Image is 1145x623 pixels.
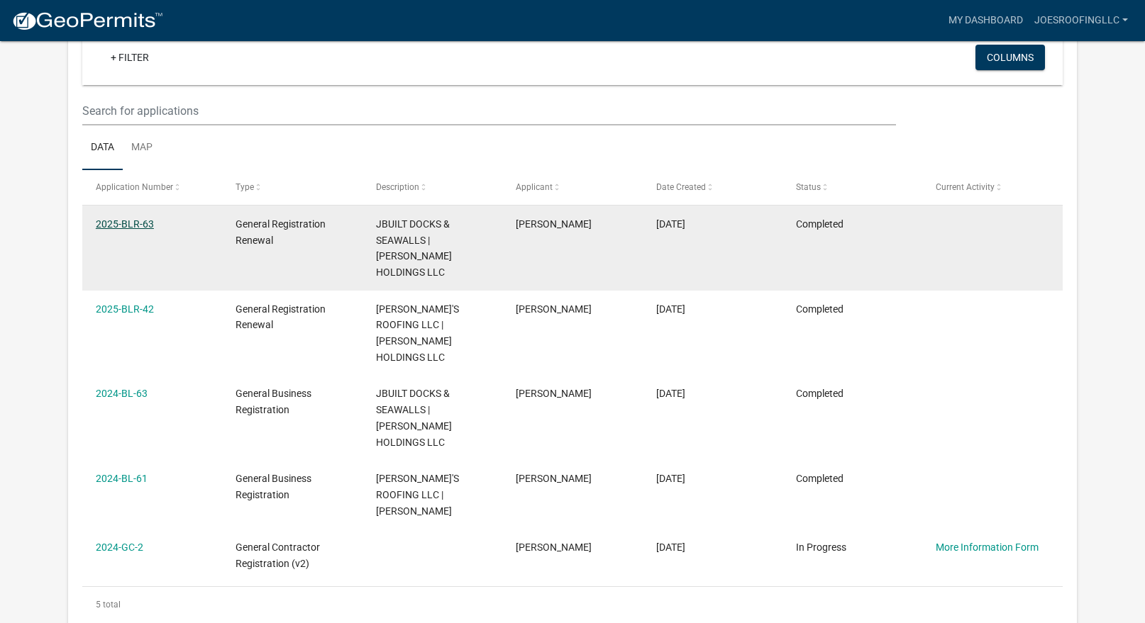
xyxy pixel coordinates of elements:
[796,303,843,315] span: Completed
[236,182,254,192] span: Type
[796,473,843,484] span: Completed
[96,182,173,192] span: Application Number
[82,170,222,204] datatable-header-cell: Application Number
[96,473,148,484] a: 2024-BL-61
[376,473,459,517] span: JOE'S ROOFING LLC | Joseph Vargas
[516,182,553,192] span: Applicant
[99,45,160,70] a: + Filter
[96,218,154,230] a: 2025-BLR-63
[1029,7,1134,34] a: JOESROOFINGLLC
[922,170,1062,204] datatable-header-cell: Current Activity
[236,218,326,246] span: General Registration Renewal
[376,303,459,363] span: JOE'S ROOFING LLC | VARGAS HOLDINGS LLC
[376,182,419,192] span: Description
[516,303,592,315] span: JOSEPH VARGAS
[236,388,311,415] span: General Business Registration
[96,303,154,315] a: 2025-BLR-42
[936,541,1039,553] a: More Information Form
[96,388,148,399] a: 2024-BL-63
[123,125,161,171] a: Map
[376,218,452,278] span: JBUILT DOCKS & SEAWALLS | VARGAS HOLDINGS LLC
[943,7,1029,34] a: My Dashboard
[796,182,821,192] span: Status
[936,182,995,192] span: Current Activity
[656,182,706,192] span: Date Created
[796,218,843,230] span: Completed
[516,218,592,230] span: JOSEPH VARGAS
[796,388,843,399] span: Completed
[796,541,846,553] span: In Progress
[236,541,320,569] span: General Contractor Registration (v2)
[656,218,685,230] span: 01/15/2025
[502,170,642,204] datatable-header-cell: Applicant
[656,473,685,484] span: 03/14/2024
[656,541,685,553] span: 03/11/2024
[222,170,362,204] datatable-header-cell: Type
[96,541,143,553] a: 2024-GC-2
[656,303,685,315] span: 01/03/2025
[82,587,1063,622] div: 5 total
[236,303,326,331] span: General Registration Renewal
[376,388,452,447] span: JBUILT DOCKS & SEAWALLS | VARGAS HOLDINGS LLC
[975,45,1045,70] button: Columns
[236,473,311,500] span: General Business Registration
[642,170,782,204] datatable-header-cell: Date Created
[82,125,123,171] a: Data
[82,96,896,125] input: Search for applications
[516,541,592,553] span: JOSEPH VARGAS
[782,170,922,204] datatable-header-cell: Status
[516,473,592,484] span: JOSEPH VARGAS
[656,388,685,399] span: 03/20/2024
[516,388,592,399] span: JOSEPH VARGAS
[363,170,502,204] datatable-header-cell: Description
